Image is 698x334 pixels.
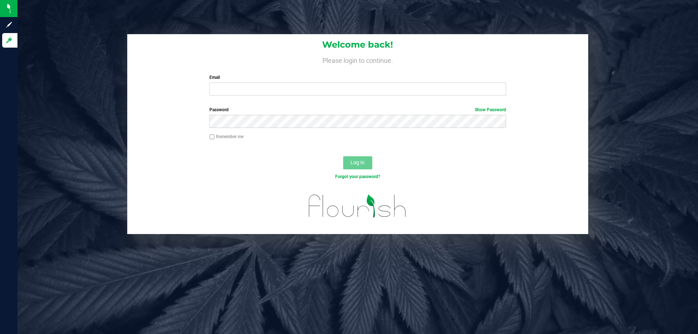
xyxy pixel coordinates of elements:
[5,37,13,44] inline-svg: Log in
[127,55,588,64] h4: Please login to continue.
[209,107,229,112] span: Password
[209,133,244,140] label: Remember me
[5,21,13,28] inline-svg: Sign up
[350,160,365,165] span: Log In
[475,107,506,112] a: Show Password
[343,156,372,169] button: Log In
[335,174,380,179] a: Forgot your password?
[209,74,506,81] label: Email
[127,40,588,49] h1: Welcome back!
[300,188,415,225] img: flourish_logo.svg
[209,134,214,140] input: Remember me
